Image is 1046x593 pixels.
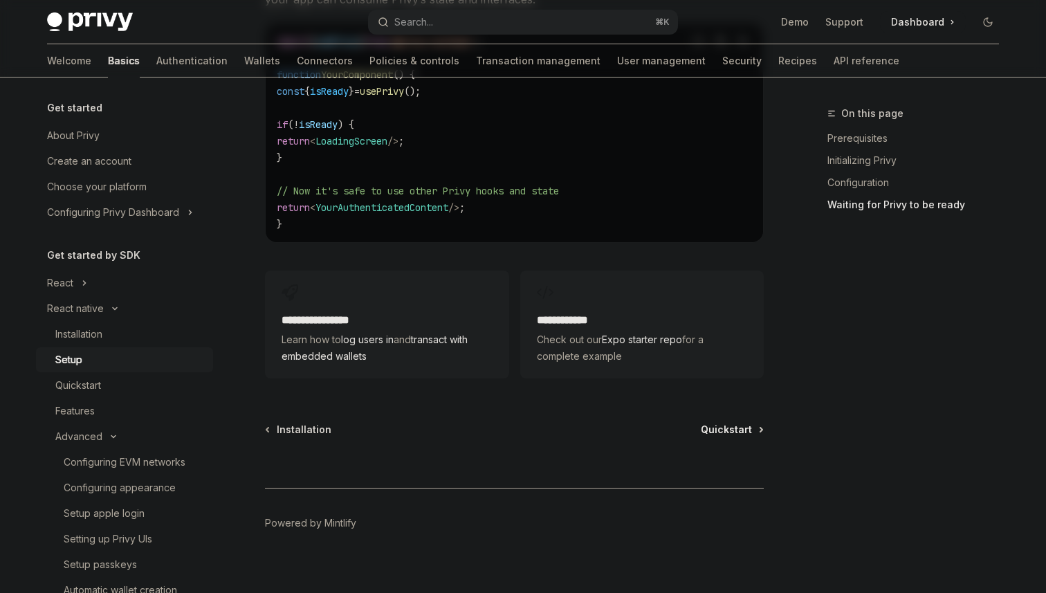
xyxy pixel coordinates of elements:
a: Expo starter repo [602,334,682,345]
a: Installation [36,322,213,347]
span: ) { [338,118,354,131]
div: Setup passkeys [64,556,137,573]
span: isReady [299,118,338,131]
span: if [277,118,288,131]
span: ; [398,135,404,147]
span: ! [293,118,299,131]
a: Recipes [778,44,817,77]
span: ⌘ K [655,17,670,28]
span: // Now it's safe to use other Privy hooks and state [277,185,559,197]
span: LoadingScreen [315,135,387,147]
a: Quickstart [701,423,762,437]
button: Toggle Configuring Privy Dashboard section [36,200,213,225]
span: /> [387,135,398,147]
a: Welcome [47,44,91,77]
button: Open search [368,10,678,35]
div: Advanced [55,428,102,445]
a: Security [722,44,762,77]
button: Toggle Advanced section [36,424,213,449]
a: Configuring appearance [36,475,213,500]
a: Choose your platform [36,174,213,199]
a: API reference [834,44,899,77]
span: } [277,152,282,164]
a: Support [825,15,863,29]
h5: Get started by SDK [47,247,140,264]
a: Setup passkeys [36,552,213,577]
a: Demo [781,15,809,29]
a: User management [617,44,706,77]
span: Installation [277,423,331,437]
a: Initializing Privy [827,149,1010,172]
span: ; [459,201,465,214]
span: { [304,85,310,98]
span: ( [288,118,293,131]
span: isReady [310,85,349,98]
a: Powered by Mintlify [265,516,356,530]
span: Learn how to and [282,331,492,365]
a: Quickstart [36,373,213,398]
a: Setting up Privy UIs [36,527,213,551]
img: dark logo [47,12,133,32]
div: Installation [55,326,102,343]
div: Search... [394,14,433,30]
a: Policies & controls [369,44,459,77]
span: usePrivy [360,85,404,98]
a: log users in [341,334,394,345]
div: Quickstart [55,377,101,394]
span: On this page [841,105,903,122]
span: = [354,85,360,98]
span: Quickstart [701,423,752,437]
div: Choose your platform [47,179,147,195]
span: < [310,201,315,214]
button: Toggle dark mode [977,11,999,33]
a: Installation [266,423,331,437]
a: Prerequisites [827,127,1010,149]
button: Toggle React native section [36,296,213,321]
a: Create an account [36,149,213,174]
a: Wallets [244,44,280,77]
span: /> [448,201,459,214]
a: Features [36,399,213,423]
div: Features [55,403,95,419]
a: Waiting for Privy to be ready [827,194,1010,216]
div: Configuring EVM networks [64,454,185,471]
span: return [277,201,310,214]
span: Check out our for a complete example [537,331,747,365]
a: About Privy [36,123,213,148]
a: Configuring EVM networks [36,450,213,475]
a: Basics [108,44,140,77]
span: } [349,85,354,98]
a: Setup [36,347,213,372]
div: Setup [55,352,82,368]
div: React native [47,300,104,317]
div: Configuring Privy Dashboard [47,204,179,221]
span: } [277,218,282,230]
a: Setup apple login [36,501,213,526]
button: Toggle React section [36,271,213,295]
a: Dashboard [880,11,966,33]
a: Connectors [297,44,353,77]
span: const [277,85,304,98]
div: Configuring appearance [64,480,176,496]
div: Setup apple login [64,505,145,522]
span: Dashboard [891,15,944,29]
a: Authentication [156,44,228,77]
a: Transaction management [476,44,600,77]
a: Configuration [827,172,1010,194]
div: Setting up Privy UIs [64,531,152,547]
span: < [310,135,315,147]
h5: Get started [47,100,102,116]
a: **** **** **Check out ourExpo starter repofor a complete example [520,271,764,378]
div: React [47,275,73,291]
div: Create an account [47,153,131,170]
div: About Privy [47,127,100,144]
span: YourAuthenticatedContent [315,201,448,214]
span: return [277,135,310,147]
a: **** **** **** *Learn how tolog users inandtransact with embedded wallets [265,271,508,378]
span: (); [404,85,421,98]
